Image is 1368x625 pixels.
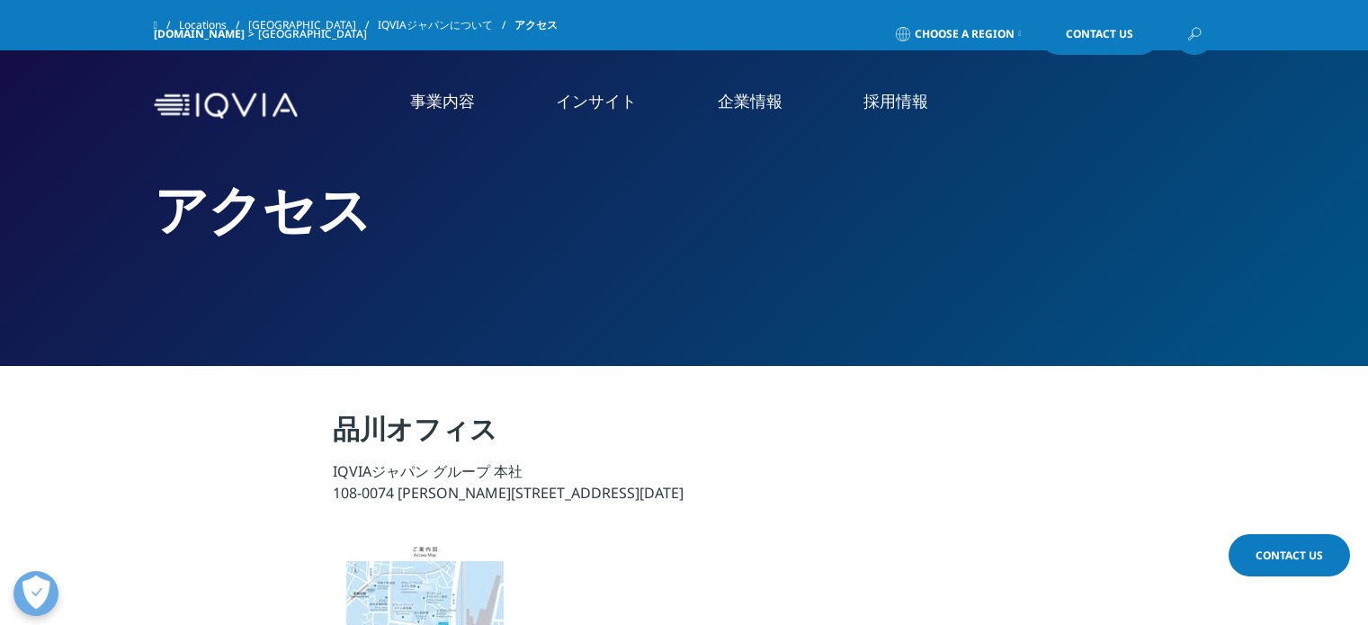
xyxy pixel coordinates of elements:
[863,90,928,112] a: 採用情報
[1256,548,1323,563] span: Contact Us
[333,460,1035,514] p: IQVIAジャパン グループ 本社 108-0074 [PERSON_NAME][STREET_ADDRESS][DATE]
[333,410,496,447] strong: 品川オフィス
[556,90,637,112] a: インサイト
[1229,534,1350,576] a: Contact Us
[154,175,1215,243] h2: アクセス
[410,90,475,112] a: 事業内容
[915,27,1015,41] span: Choose a Region
[13,571,58,616] button: 優先設定センターを開く
[305,63,1215,148] nav: Primary
[1039,13,1160,55] a: Contact Us
[154,26,245,41] a: [DOMAIN_NAME]
[258,27,374,41] div: [GEOGRAPHIC_DATA]
[718,90,782,112] a: 企業情報
[1066,29,1133,40] span: Contact Us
